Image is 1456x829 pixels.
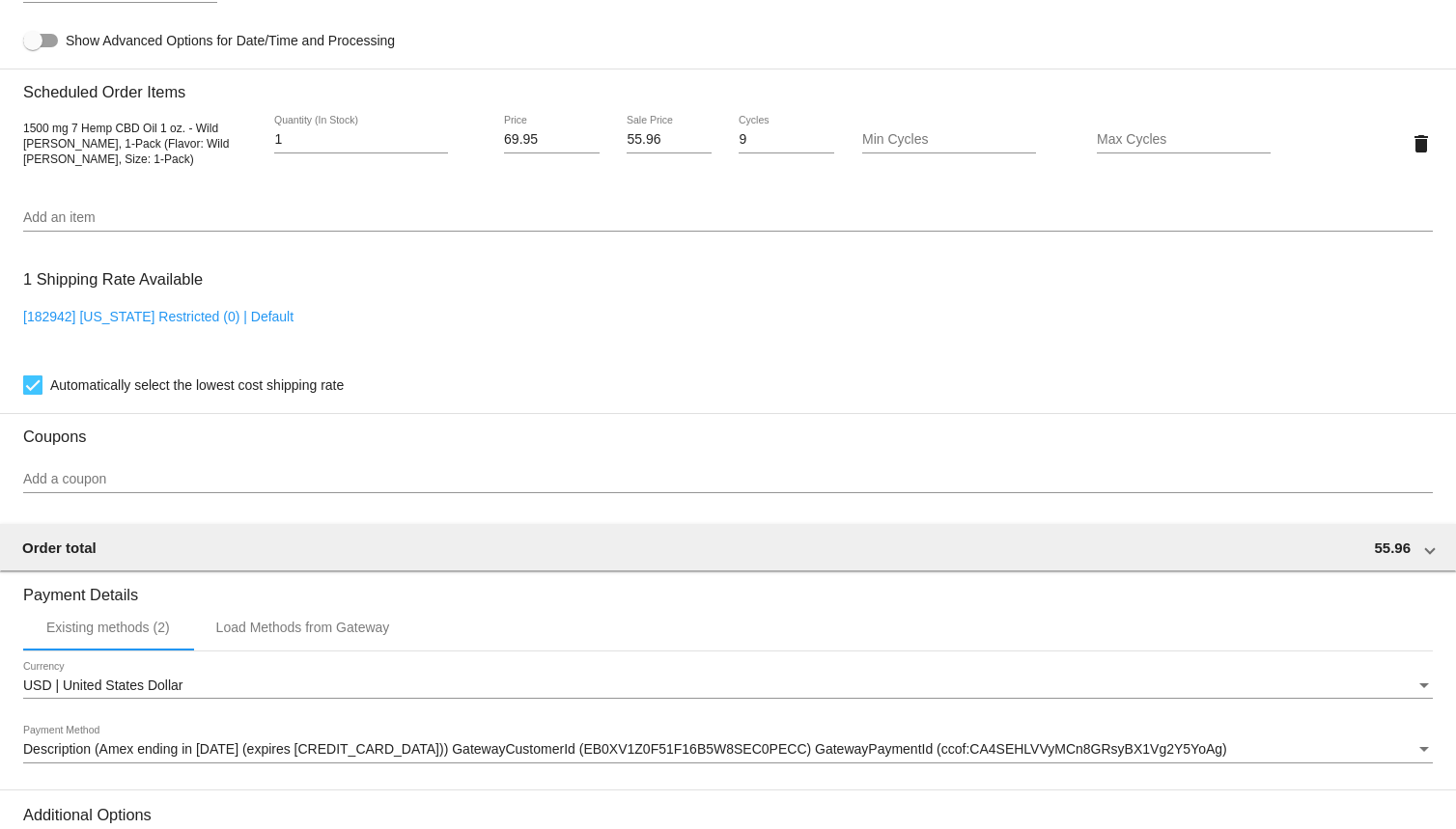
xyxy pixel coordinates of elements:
[862,132,1036,148] input: Min Cycles
[1097,132,1271,148] input: Max Cycles
[739,132,834,148] input: Cycles
[23,741,1227,757] span: Description (Amex ending in [DATE] (expires [CREDIT_CARD_DATA])) GatewayCustomerId (EB0XV1Z0F51F1...
[23,69,1433,101] h3: Scheduled Order Items
[23,806,1433,824] h3: Additional Options
[46,620,170,635] div: Existing methods (2)
[23,210,1433,226] input: Add an item
[23,571,1433,604] h3: Payment Details
[22,539,97,556] span: Order total
[1410,132,1433,155] mat-icon: delete
[23,678,1433,694] mat-select: Currency
[1374,539,1411,556] span: 55.96
[23,413,1433,446] h3: Coupons
[23,309,294,324] a: [182942] [US_STATE] Restricted (0) | Default
[23,472,1433,487] input: Add a coupon
[23,122,229,166] span: 1500 mg 7 Hemp CBD Oil 1 oz. - Wild [PERSON_NAME], 1-Pack (Flavor: Wild [PERSON_NAME], Size: 1-Pack)
[23,677,182,693] span: USD | United States Dollar
[23,742,1433,758] mat-select: Payment Method
[504,132,600,148] input: Price
[66,31,395,50] span: Show Advanced Options for Date/Time and Processing
[50,373,344,397] span: Automatically select the lowest cost shipping rate
[274,132,448,148] input: Quantity (In Stock)
[23,259,203,300] h3: 1 Shipping Rate Available
[627,132,711,148] input: Sale Price
[216,620,390,635] div: Load Methods from Gateway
